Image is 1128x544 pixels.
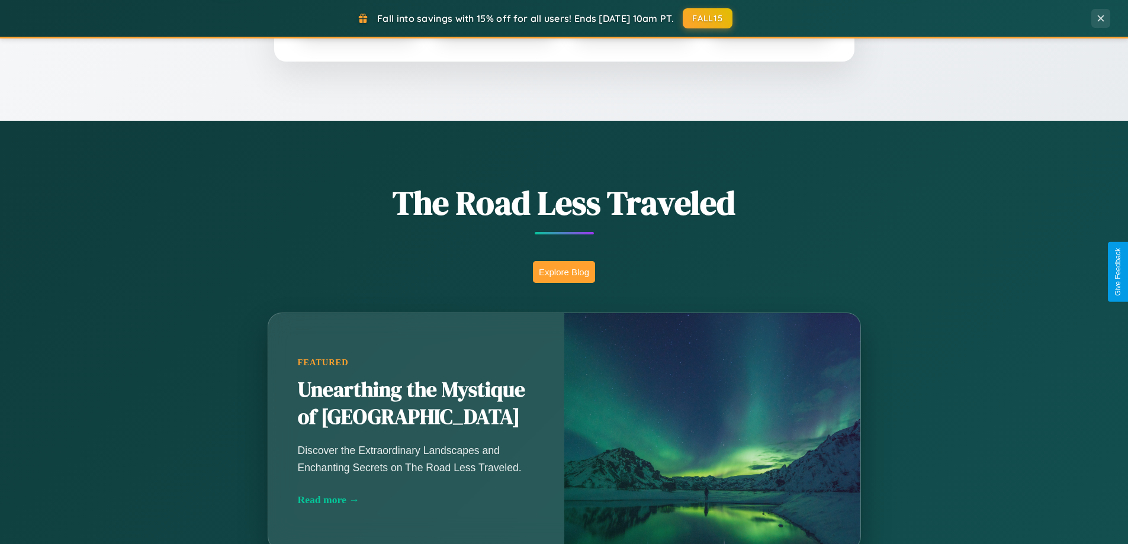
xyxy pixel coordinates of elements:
span: Fall into savings with 15% off for all users! Ends [DATE] 10am PT. [377,12,674,24]
div: Featured [298,358,535,368]
h2: Unearthing the Mystique of [GEOGRAPHIC_DATA] [298,376,535,431]
button: Explore Blog [533,261,595,283]
div: Give Feedback [1114,248,1122,296]
h1: The Road Less Traveled [209,180,920,226]
p: Discover the Extraordinary Landscapes and Enchanting Secrets on The Road Less Traveled. [298,442,535,475]
button: FALL15 [683,8,732,28]
div: Read more → [298,494,535,506]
